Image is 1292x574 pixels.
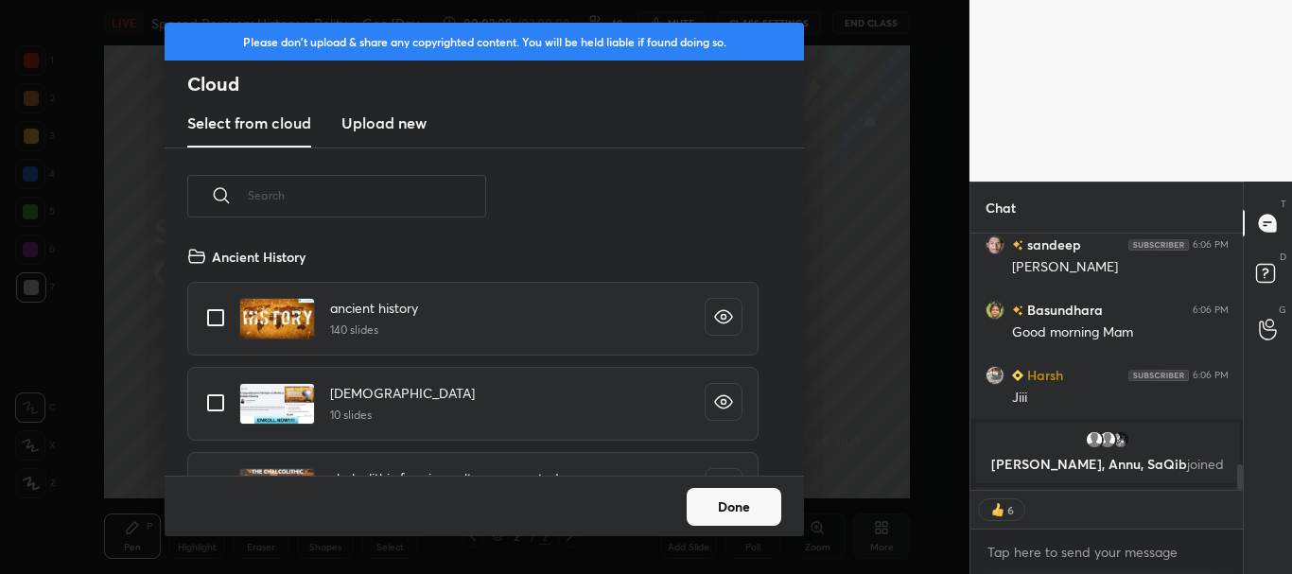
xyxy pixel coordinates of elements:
img: 1650547216IHQ80Q.pdf [239,298,315,339]
h6: Harsh [1023,365,1063,385]
p: Chat [970,183,1031,233]
div: 6:06 PM [1193,304,1229,316]
h4: [DEMOGRAPHIC_DATA] [330,383,475,403]
img: 0bab81aa99504d3eaa98e1f47f06b237.jpg [986,235,1004,254]
div: [PERSON_NAME] [1012,258,1229,277]
img: default.png [1084,430,1103,449]
h6: Basundhara [1023,300,1103,320]
p: D [1280,250,1286,264]
div: grid [165,239,781,476]
span: joined [1186,455,1223,473]
button: Done [687,488,781,526]
h6: sandeep [1023,235,1081,254]
img: 59a7dcb779da43b89b8a25a1861ca074.jpg [986,301,1004,320]
input: Search [248,155,486,235]
h4: Ancient History [212,247,306,267]
img: Learner_Badge_beginner_1_8b307cf2a0.svg [1012,370,1023,381]
img: 1650547258L8J0XG.pdf [239,468,315,510]
div: Jiii [1012,389,1229,408]
img: no-rating-badge.077c3623.svg [1012,240,1023,251]
img: 4P8fHbbgJtejmAAAAAElFTkSuQmCC [1128,370,1189,381]
h3: Upload new [341,112,427,134]
img: 4f57ada4eb95485989b3c5c4806336b9.97149400_3 [1110,430,1129,449]
img: default.png [1097,430,1116,449]
div: 6 [1007,502,1015,517]
p: T [1281,197,1286,211]
div: Please don't upload & share any copyrighted content. You will be held liable if found doing so. [165,23,804,61]
p: G [1279,303,1286,317]
p: [PERSON_NAME], Annu, SaQib [986,457,1228,472]
div: Good morning Mam [1012,323,1229,342]
h3: Select from cloud [187,112,311,134]
h5: 140 slides [330,322,418,339]
img: no-rating-badge.077c3623.svg [1012,305,1023,316]
img: thumbs_up.png [988,500,1007,519]
div: 6:06 PM [1193,239,1229,251]
div: 6:06 PM [1193,370,1229,381]
img: 1650547240IBQAIX.pdf [239,383,315,425]
img: 4P8fHbbgJtejmAAAAAElFTkSuQmCC [1128,239,1189,251]
h4: chalcolithic farming culture-converted [330,468,559,488]
div: grid [970,234,1244,490]
h2: Cloud [187,72,804,96]
h5: 10 slides [330,407,475,424]
h4: ancient history [330,298,418,318]
img: 4fc376c86fa6417e94c9f72dffec4df6.jpg [986,366,1004,385]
